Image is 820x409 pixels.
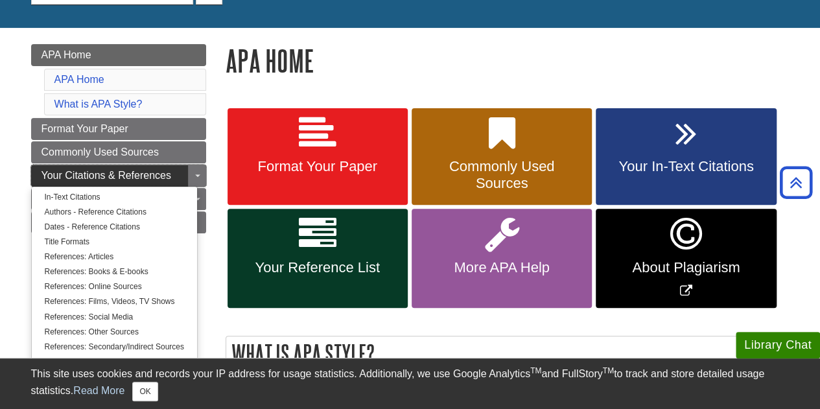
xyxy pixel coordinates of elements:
[605,259,766,276] span: About Plagiarism
[32,205,197,220] a: Authors - Reference Citations
[421,158,582,192] span: Commonly Used Sources
[32,325,197,340] a: References: Other Sources
[32,235,197,250] a: Title Formats
[32,340,197,355] a: References: Secondary/Indirect Sources
[412,108,592,205] a: Commonly Used Sources
[54,99,143,110] a: What is APA Style?
[32,190,197,205] a: In-Text Citations
[31,165,206,187] a: Your Citations & References
[228,108,408,205] a: Format Your Paper
[132,382,158,401] button: Close
[32,310,197,325] a: References: Social Media
[31,141,206,163] a: Commonly Used Sources
[31,44,206,66] a: APA Home
[41,123,128,134] span: Format Your Paper
[41,170,171,181] span: Your Citations & References
[31,118,206,140] a: Format Your Paper
[73,385,124,396] a: Read More
[228,209,408,308] a: Your Reference List
[605,158,766,175] span: Your In-Text Citations
[237,158,398,175] span: Format Your Paper
[237,259,398,276] span: Your Reference List
[32,294,197,309] a: References: Films, Videos, TV Shows
[530,366,541,375] sup: TM
[412,209,592,308] a: More APA Help
[226,336,789,371] h2: What is APA Style?
[32,279,197,294] a: References: Online Sources
[596,209,776,308] a: Link opens in new window
[596,108,776,205] a: Your In-Text Citations
[31,366,790,401] div: This site uses cookies and records your IP address for usage statistics. Additionally, we use Goo...
[736,332,820,358] button: Library Chat
[32,264,197,279] a: References: Books & E-books
[775,174,817,191] a: Back to Top
[41,146,159,158] span: Commonly Used Sources
[32,250,197,264] a: References: Articles
[54,74,104,85] a: APA Home
[32,355,197,369] a: Reference List - Video Tutorials
[603,366,614,375] sup: TM
[31,44,206,319] div: Guide Page Menu
[421,259,582,276] span: More APA Help
[41,49,91,60] span: APA Home
[226,44,790,77] h1: APA Home
[32,220,197,235] a: Dates - Reference Citations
